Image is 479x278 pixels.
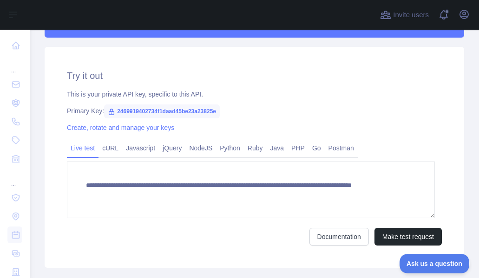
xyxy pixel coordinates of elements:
[67,106,442,116] div: Primary Key:
[374,228,442,246] button: Make test request
[393,10,429,20] span: Invite users
[67,90,442,99] div: This is your private API key, specific to this API.
[7,169,22,187] div: ...
[400,254,470,273] iframe: Toggle Customer Support
[308,141,325,155] a: Go
[216,141,244,155] a: Python
[185,141,216,155] a: NodeJS
[325,141,358,155] a: Postman
[288,141,308,155] a: PHP
[67,124,174,131] a: Create, rotate and manage your keys
[267,141,288,155] a: Java
[67,69,442,82] h2: Try it out
[104,104,220,118] span: 2469919402734f1daad45be23a23825e
[244,141,267,155] a: Ruby
[378,7,431,22] button: Invite users
[159,141,185,155] a: jQuery
[67,141,98,155] a: Live test
[309,228,369,246] a: Documentation
[7,56,22,74] div: ...
[98,141,122,155] a: cURL
[122,141,159,155] a: Javascript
